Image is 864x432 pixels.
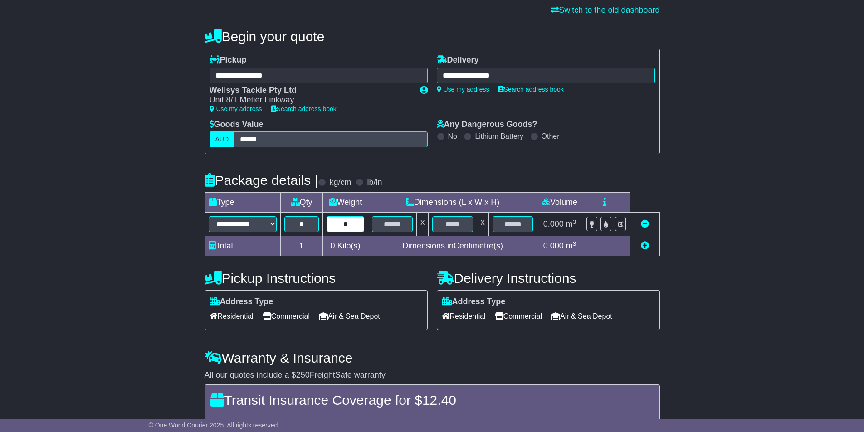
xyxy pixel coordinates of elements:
[205,236,280,256] td: Total
[322,193,368,213] td: Weight
[322,236,368,256] td: Kilo(s)
[210,393,654,408] h4: Transit Insurance Coverage for $
[641,219,649,228] a: Remove this item
[566,241,576,250] span: m
[417,213,429,236] td: x
[477,213,488,236] td: x
[437,86,489,93] a: Use my address
[263,309,310,323] span: Commercial
[551,5,659,15] a: Switch to the old dashboard
[280,236,322,256] td: 1
[537,193,582,213] td: Volume
[442,297,506,307] label: Address Type
[271,105,337,112] a: Search address book
[210,105,262,112] a: Use my address
[437,271,660,286] h4: Delivery Instructions
[210,95,411,105] div: Unit 8/1 Metier Linkway
[205,193,280,213] td: Type
[573,218,576,225] sup: 3
[448,132,457,141] label: No
[210,297,273,307] label: Address Type
[210,120,264,130] label: Goods Value
[641,241,649,250] a: Add new item
[205,29,660,44] h4: Begin your quote
[437,120,537,130] label: Any Dangerous Goods?
[367,178,382,188] label: lb/in
[210,86,411,96] div: Wellsys Tackle Pty Ltd
[205,350,660,365] h4: Warranty & Insurance
[210,309,254,323] span: Residential
[149,422,280,429] span: © One World Courier 2025. All rights reserved.
[543,241,564,250] span: 0.000
[205,173,318,188] h4: Package details |
[330,241,335,250] span: 0
[296,370,310,379] span: 250
[566,219,576,228] span: m
[210,55,247,65] label: Pickup
[205,271,428,286] h4: Pickup Instructions
[498,86,564,93] a: Search address book
[205,370,660,380] div: All our quotes include a $ FreightSafe warranty.
[319,309,380,323] span: Air & Sea Depot
[422,393,456,408] span: 12.40
[543,219,564,228] span: 0.000
[442,309,486,323] span: Residential
[329,178,351,188] label: kg/cm
[368,236,537,256] td: Dimensions in Centimetre(s)
[495,309,542,323] span: Commercial
[475,132,523,141] label: Lithium Battery
[210,131,235,147] label: AUD
[280,193,322,213] td: Qty
[368,193,537,213] td: Dimensions (L x W x H)
[551,309,612,323] span: Air & Sea Depot
[542,132,560,141] label: Other
[437,55,479,65] label: Delivery
[573,240,576,247] sup: 3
